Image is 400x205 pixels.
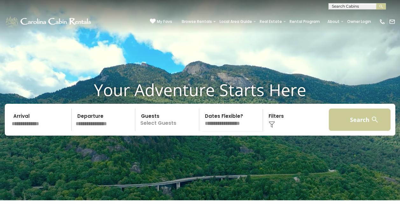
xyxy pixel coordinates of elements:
a: Owner Login [344,17,374,26]
img: search-regular-white.png [371,116,379,124]
p: Select Guests [137,109,199,131]
a: Rental Program [286,17,323,26]
h1: Your Adventure Starts Here [5,80,395,100]
img: phone-regular-white.png [379,18,385,25]
img: filter--v1.png [269,121,275,128]
a: About [324,17,343,26]
img: White-1-1-2.png [5,15,93,28]
img: mail-regular-white.png [389,18,395,25]
button: Search [329,109,391,131]
span: My Favs [157,19,172,25]
a: Real Estate [256,17,285,26]
a: My Favs [150,18,172,25]
a: Local Area Guide [216,17,255,26]
a: Browse Rentals [179,17,215,26]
